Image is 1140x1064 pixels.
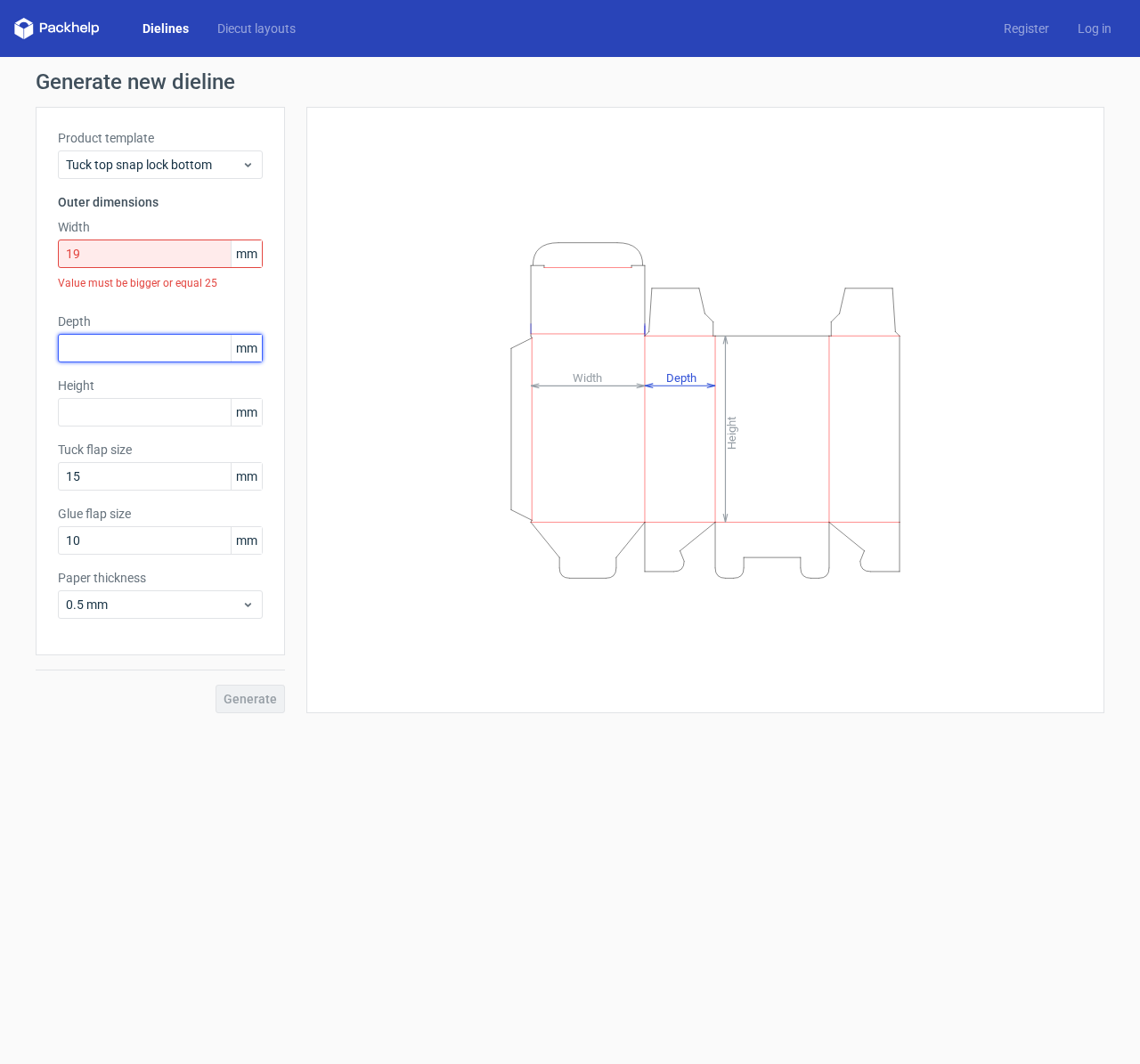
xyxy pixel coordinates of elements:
a: Log in [1063,20,1126,37]
a: Diecut layouts [203,20,310,37]
span: mm [231,399,262,426]
h1: Generate new dieline [36,71,1104,93]
span: mm [231,335,262,361]
tspan: Height [725,416,738,449]
span: mm [231,463,262,490]
span: mm [231,527,262,554]
a: Dielines [128,20,203,37]
div: Value must be bigger or equal 25 [58,268,263,298]
label: Width [58,218,263,236]
span: 0.5 mm [66,596,241,613]
tspan: Width [573,370,602,384]
label: Depth [58,313,263,330]
tspan: Depth [666,370,696,384]
label: Product template [58,129,263,147]
label: Height [58,377,263,394]
span: Tuck top snap lock bottom [66,156,241,174]
a: Register [989,20,1063,37]
label: Tuck flap size [58,441,263,459]
label: Glue flap size [58,505,263,523]
span: mm [231,240,262,267]
h3: Outer dimensions [58,193,263,211]
label: Paper thickness [58,569,263,587]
